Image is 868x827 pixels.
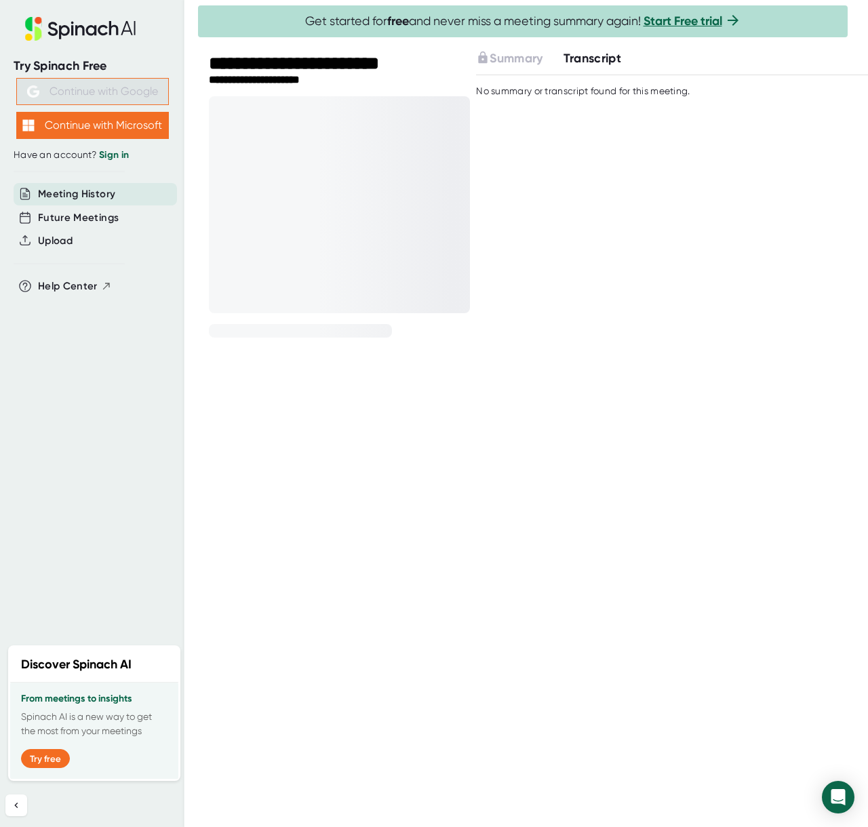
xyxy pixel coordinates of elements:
[14,149,171,161] div: Have an account?
[21,749,70,768] button: Try free
[5,794,27,816] button: Collapse sidebar
[564,51,622,66] span: Transcript
[476,49,563,68] div: Upgrade to access
[644,14,722,28] a: Start Free trial
[99,149,129,161] a: Sign in
[38,279,112,294] button: Help Center
[38,186,115,202] button: Meeting History
[21,655,132,674] h2: Discover Spinach AI
[476,85,690,98] div: No summary or transcript found for this meeting.
[490,51,542,66] span: Summary
[27,85,39,98] img: Aehbyd4JwY73AAAAAElFTkSuQmCC
[14,58,171,74] div: Try Spinach Free
[305,14,741,29] span: Get started for and never miss a meeting summary again!
[16,112,169,139] button: Continue with Microsoft
[38,279,98,294] span: Help Center
[21,710,167,738] p: Spinach AI is a new way to get the most from your meetings
[16,78,169,105] button: Continue with Google
[38,233,73,249] button: Upload
[564,49,622,68] button: Transcript
[476,49,542,68] button: Summary
[822,781,854,813] div: Open Intercom Messenger
[38,210,119,226] button: Future Meetings
[21,693,167,704] h3: From meetings to insights
[387,14,409,28] b: free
